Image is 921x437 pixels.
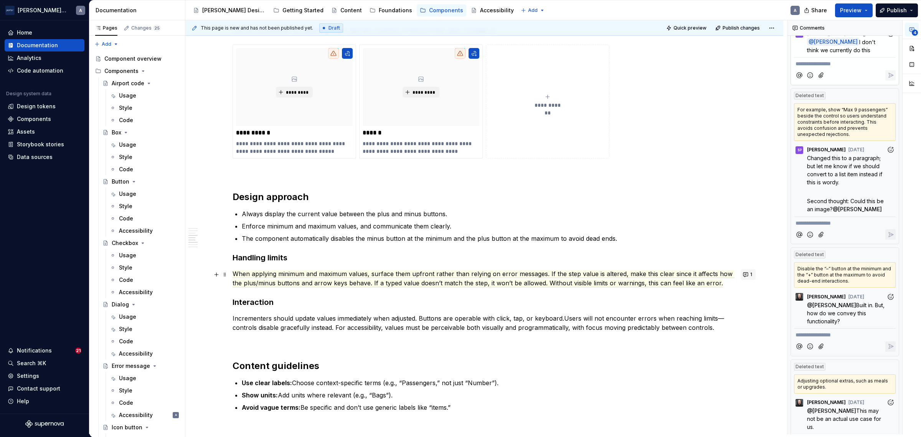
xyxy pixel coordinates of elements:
div: Code [119,338,133,345]
div: Foundations [379,7,412,14]
button: Add emoji [805,70,815,81]
div: A [79,7,82,13]
commenthighlight: Users will not encounter errors when reaching limits—controls disable gracefully instead [233,315,724,331]
a: Documentation [5,39,84,51]
div: Code [119,116,133,124]
button: Add emoji [805,341,815,352]
div: Button [112,178,129,185]
a: Usage [107,311,182,323]
a: Design tokens [5,100,84,113]
div: Notifications [17,347,52,354]
span: Quick preview [673,25,706,31]
div: Components [17,115,51,123]
div: Search ⌘K [17,359,46,367]
div: Adjusting optional extras, such as meals or upgrades. [794,374,896,394]
div: Composer editor [794,217,896,227]
h3: Handling limits [233,252,736,263]
div: Style [119,153,132,161]
div: Usage [119,313,136,321]
span: @ [833,206,882,212]
button: Notifications21 [5,344,84,357]
span: This page is new and has not been published yet. [201,25,313,31]
div: For example, show “Max 9 passengers” beside the control so users understand constraints before in... [794,103,896,141]
button: Add [92,39,121,50]
div: Disable the “–” button at the minimum and the “+” button at the maximum to avoid dead-end interac... [794,262,896,288]
div: Usage [119,374,136,382]
button: Reply [885,229,896,240]
div: Design system data [6,91,51,97]
div: Style [119,325,132,333]
a: Icon button [99,421,182,434]
button: Add [518,5,547,16]
button: Add reaction [885,145,896,155]
button: Publish changes [713,23,763,33]
button: Share [800,3,832,17]
span: Preview [840,7,862,14]
a: Style [107,262,182,274]
div: Component overview [104,55,162,63]
span: Built in. But, how do we convey this functionality? [807,302,886,324]
span: Draft [328,25,340,31]
a: Usage [107,139,182,151]
button: Attach files [816,229,827,240]
button: 1 [741,269,756,280]
div: Content [340,7,362,14]
strong: Show units: [242,391,278,399]
a: Code [107,397,182,409]
div: Usage [119,252,136,259]
a: Getting Started [270,4,327,17]
div: Pages [95,25,117,31]
button: Attach files [816,341,827,352]
a: Accessibility [107,286,182,298]
button: Contact support [5,382,84,395]
span: 4 [912,30,918,36]
button: Search ⌘K [5,357,84,369]
a: Foundations [366,4,415,17]
div: Deleted text [794,92,825,99]
a: Accessibility [468,4,517,17]
a: Code [107,212,182,225]
a: Style [107,102,182,114]
a: Usage [107,188,182,200]
div: Components [429,7,463,14]
span: Publish [887,7,907,14]
div: Dialog [112,301,129,308]
button: Quick preview [664,23,710,33]
a: Code [107,163,182,175]
button: Help [5,395,84,407]
span: Second thought: Could this be an image? [807,198,885,212]
span: 25 [153,25,161,31]
a: Components [5,113,84,125]
button: Add reaction [885,397,896,408]
a: Assets [5,126,84,138]
div: Data sources [17,153,53,161]
a: Data sources [5,151,84,163]
span: [PERSON_NAME] [812,407,856,414]
a: Supernova Logo [25,420,64,428]
img: Teunis Vorsteveld [796,399,803,407]
div: Documentation [96,7,182,14]
div: Settings [17,372,39,380]
img: f0306bc8-3074-41fb-b11c-7d2e8671d5eb.png [5,6,15,15]
div: Composer editor [794,328,896,339]
span: 1 [750,271,752,278]
a: Accessibility [107,348,182,360]
a: Usage [107,249,182,262]
a: Usage [107,372,182,384]
div: Home [17,29,32,36]
a: Button [99,175,182,188]
span: Publish changes [723,25,760,31]
a: Box [99,126,182,139]
div: Usage [119,190,136,198]
div: Style [119,387,132,394]
a: Checkbox [99,237,182,249]
div: Accessibility [119,350,153,358]
div: Contact support [17,385,60,392]
div: Accessibility [119,411,153,419]
button: Reply [885,70,896,81]
span: [PERSON_NAME] [812,302,856,308]
div: Error message [112,362,150,370]
p: Enforce minimum and maximum values, and communicate them clearly. [242,222,736,231]
div: Composer editor [794,57,896,68]
span: This may not be an actual use case for us. [807,407,883,430]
